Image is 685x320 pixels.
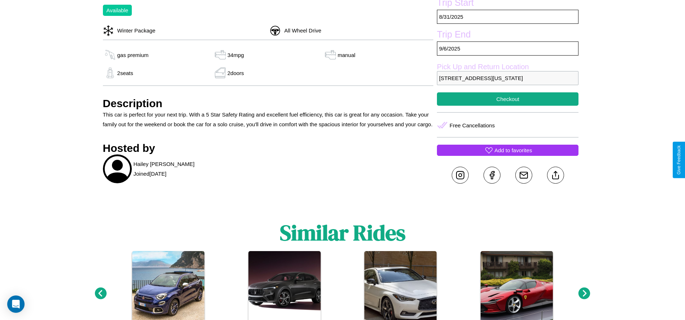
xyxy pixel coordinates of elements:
[213,49,227,60] img: gas
[227,50,244,60] p: 34 mpg
[103,49,117,60] img: gas
[7,295,25,313] div: Open Intercom Messenger
[103,110,434,129] p: This car is perfect for your next trip. With a 5 Star Safety Rating and excellent fuel efficiency...
[281,26,321,35] p: All Wheel Drive
[437,71,578,85] p: [STREET_ADDRESS][US_STATE]
[437,29,578,41] label: Trip End
[227,68,244,78] p: 2 doors
[103,97,434,110] h3: Description
[437,10,578,24] p: 8 / 31 / 2025
[437,92,578,106] button: Checkout
[494,145,532,155] p: Add to favorites
[437,145,578,156] button: Add to favorites
[114,26,156,35] p: Winter Package
[103,67,117,78] img: gas
[437,63,578,71] label: Pick Up and Return Location
[437,41,578,56] p: 9 / 6 / 2025
[450,120,495,130] p: Free Cancellations
[213,67,227,78] img: gas
[134,159,195,169] p: Hailey [PERSON_NAME]
[103,142,434,154] h3: Hosted by
[280,218,406,247] h1: Similar Rides
[107,5,129,15] p: Available
[676,145,681,175] div: Give Feedback
[338,50,355,60] p: manual
[134,169,166,179] p: Joined [DATE]
[117,68,133,78] p: 2 seats
[117,50,149,60] p: gas premium
[323,49,338,60] img: gas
